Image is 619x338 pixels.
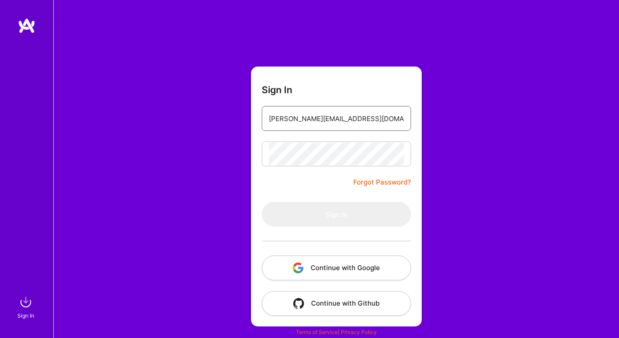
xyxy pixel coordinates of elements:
[293,263,304,273] img: icon
[17,293,35,311] img: sign in
[262,202,411,227] button: Sign In
[19,293,35,320] a: sign inSign In
[18,18,36,34] img: logo
[341,329,377,335] a: Privacy Policy
[293,298,304,309] img: icon
[296,329,338,335] a: Terms of Service
[262,291,411,316] button: Continue with Github
[296,329,377,335] span: |
[269,107,404,130] input: Email...
[53,311,619,334] div: © 2025 ATeams Inc., All rights reserved.
[353,177,411,188] a: Forgot Password?
[17,311,34,320] div: Sign In
[262,255,411,280] button: Continue with Google
[262,84,292,95] h3: Sign In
